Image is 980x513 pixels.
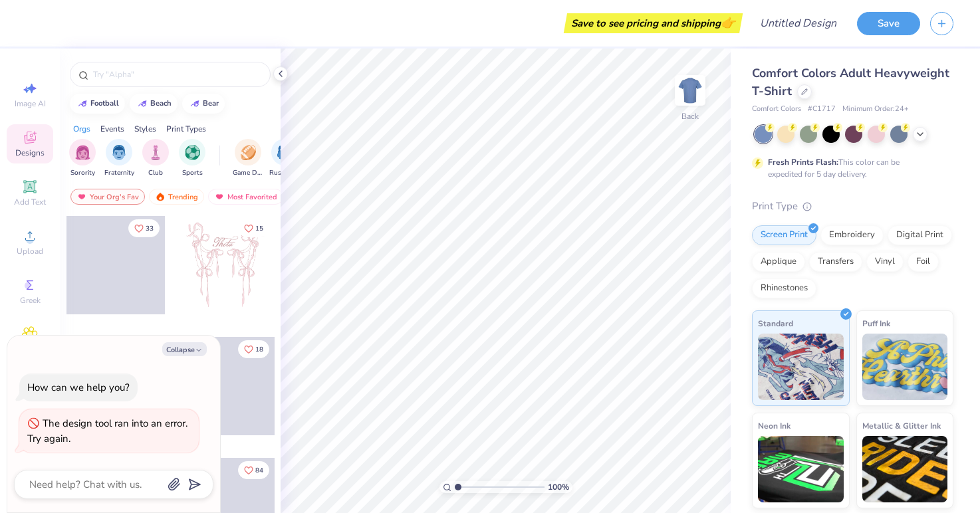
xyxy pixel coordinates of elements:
strong: Fresh Prints Flash: [768,157,838,167]
img: Fraternity Image [112,145,126,160]
button: filter button [233,139,263,178]
img: trend_line.gif [77,100,88,108]
div: Print Type [752,199,953,214]
button: Collapse [162,342,207,356]
button: Save [857,12,920,35]
span: Puff Ink [862,316,890,330]
div: Vinyl [866,252,904,272]
div: Transfers [809,252,862,272]
div: football [90,100,119,107]
img: most_fav.gif [214,192,225,201]
span: Standard [758,316,793,330]
div: Trending [149,189,204,205]
div: Back [681,110,699,122]
span: Club [148,168,163,178]
img: Puff Ink [862,334,948,400]
button: filter button [179,139,205,178]
div: Applique [752,252,805,272]
div: filter for Sports [179,139,205,178]
img: Sorority Image [75,145,90,160]
span: 100 % [548,481,569,493]
img: trend_line.gif [189,100,200,108]
div: filter for Rush & Bid [269,139,300,178]
span: Sports [182,168,203,178]
button: filter button [69,139,96,178]
span: # C1717 [808,104,836,115]
img: Sports Image [185,145,200,160]
button: Like [128,219,160,237]
img: Game Day Image [241,145,256,160]
button: football [70,94,125,114]
button: filter button [104,139,134,178]
span: Add Text [14,197,46,207]
div: Screen Print [752,225,816,245]
img: Standard [758,334,844,400]
span: Minimum Order: 24 + [842,104,909,115]
div: Digital Print [888,225,952,245]
span: Upload [17,246,43,256]
span: Metallic & Glitter Ink [862,419,941,433]
img: trend_line.gif [137,100,148,108]
span: 15 [255,225,263,232]
div: Your Org's Fav [70,189,145,205]
input: Try "Alpha" [92,68,262,81]
span: 18 [255,346,263,353]
div: Foil [908,252,939,272]
div: filter for Club [142,139,169,178]
button: Like [238,219,269,237]
img: Neon Ink [758,436,844,502]
div: filter for Sorority [69,139,96,178]
input: Untitled Design [749,10,847,37]
span: Game Day [233,168,263,178]
span: 👉 [721,15,735,31]
span: Sorority [70,168,95,178]
div: Styles [134,123,156,135]
div: beach [150,100,172,107]
span: Image AI [15,98,46,109]
button: filter button [269,139,300,178]
span: Fraternity [104,168,134,178]
span: Comfort Colors Adult Heavyweight T-Shirt [752,65,949,99]
span: Rush & Bid [269,168,300,178]
div: filter for Fraternity [104,139,134,178]
img: Back [677,77,703,104]
span: Designs [15,148,45,158]
button: filter button [142,139,169,178]
div: filter for Game Day [233,139,263,178]
div: Save to see pricing and shipping [567,13,739,33]
img: Club Image [148,145,163,160]
div: Rhinestones [752,278,816,298]
button: Like [238,340,269,358]
div: bear [203,100,219,107]
img: trending.gif [155,192,166,201]
div: Events [100,123,124,135]
div: This color can be expedited for 5 day delivery. [768,156,931,180]
img: most_fav.gif [76,192,87,201]
div: Print Types [166,123,206,135]
span: 84 [255,467,263,474]
span: 33 [146,225,154,232]
img: Rush & Bid Image [277,145,293,160]
span: Neon Ink [758,419,791,433]
button: bear [182,94,225,114]
div: Most Favorited [208,189,283,205]
div: Orgs [73,123,90,135]
span: Greek [20,295,41,306]
div: The design tool ran into an error. Try again. [27,417,187,445]
div: How can we help you? [27,381,130,394]
div: Embroidery [820,225,884,245]
button: Like [238,461,269,479]
button: beach [130,94,178,114]
span: Comfort Colors [752,104,801,115]
img: Metallic & Glitter Ink [862,436,948,502]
